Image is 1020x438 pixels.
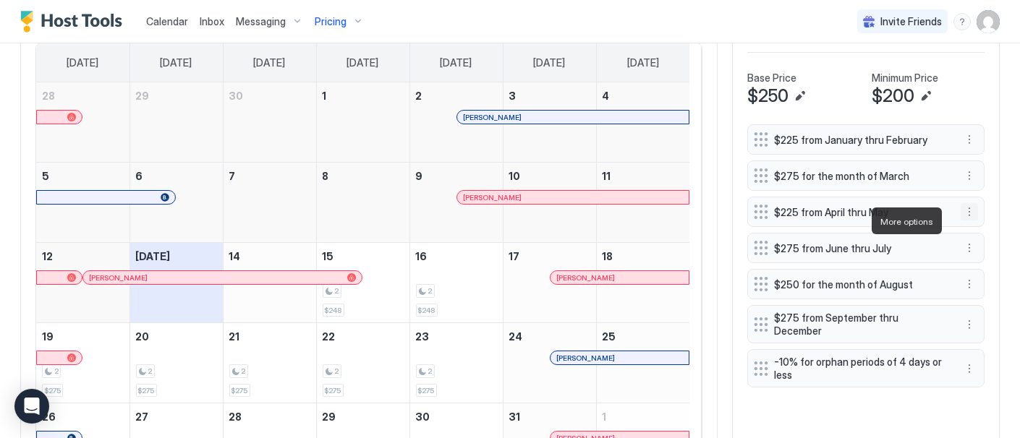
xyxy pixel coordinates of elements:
div: $275 from September thru December menu [747,305,985,343]
span: 18 [603,250,613,262]
td: October 7, 2025 [223,163,316,243]
span: 28 [42,90,55,102]
span: 24 [509,330,523,343]
span: 8 [323,170,329,182]
span: 31 [509,411,521,423]
span: 29 [136,90,150,102]
a: Wednesday [333,43,394,82]
span: [DATE] [347,56,379,69]
td: October 22, 2025 [316,323,409,403]
div: [PERSON_NAME] [556,273,683,283]
a: October 4, 2025 [597,82,690,109]
span: 15 [323,250,334,262]
a: October 26, 2025 [36,403,129,430]
span: [PERSON_NAME] [556,273,615,283]
span: 23 [416,330,430,343]
button: Edit [791,87,809,105]
a: October 23, 2025 [410,323,503,350]
span: 17 [509,250,520,262]
span: 4 [603,90,610,102]
span: -10% for orphan periods of 4 days or less [774,356,946,381]
span: $275 [231,386,248,395]
a: September 29, 2025 [130,82,223,109]
span: 30 [416,411,430,423]
button: More options [961,316,978,333]
a: November 1, 2025 [597,403,690,430]
td: October 23, 2025 [409,323,503,403]
span: $250 for the month of August [774,278,946,291]
span: 7 [229,170,236,182]
a: October 28, 2025 [224,403,316,430]
a: October 14, 2025 [224,243,316,270]
td: October 4, 2025 [596,82,689,163]
a: Friday [519,43,580,82]
span: $200 [872,85,914,107]
span: $248 [325,306,342,315]
a: October 2, 2025 [410,82,503,109]
td: October 9, 2025 [409,163,503,243]
td: October 5, 2025 [36,163,129,243]
a: October 31, 2025 [503,403,596,430]
a: October 8, 2025 [317,163,409,189]
a: October 13, 2025 [130,243,223,270]
a: October 27, 2025 [130,403,223,430]
span: Messaging [236,15,286,28]
a: Sunday [52,43,113,82]
td: October 15, 2025 [316,243,409,323]
span: 2 [242,366,246,376]
a: October 12, 2025 [36,243,129,270]
span: 16 [416,250,428,262]
a: October 6, 2025 [130,163,223,189]
span: Pricing [315,15,347,28]
td: October 21, 2025 [223,323,316,403]
div: $275 from June thru July menu [747,233,985,263]
td: October 11, 2025 [596,163,689,243]
span: Calendar [146,15,188,27]
a: October 16, 2025 [410,243,503,270]
span: More options [880,216,933,227]
div: [PERSON_NAME] [89,273,356,283]
td: October 10, 2025 [503,163,596,243]
a: October 24, 2025 [503,323,596,350]
div: $225 from January thru February menu [747,124,985,155]
td: October 25, 2025 [596,323,689,403]
span: Inbox [200,15,224,27]
span: $248 [418,306,435,315]
span: $275 [325,386,341,395]
a: October 22, 2025 [317,323,409,350]
span: [PERSON_NAME] [556,353,615,363]
a: October 15, 2025 [317,243,409,270]
td: October 3, 2025 [503,82,596,163]
a: October 9, 2025 [410,163,503,189]
span: 27 [136,411,149,423]
a: Thursday [426,43,487,82]
div: -10% for orphan periods of 4 days or less menu [747,349,985,387]
td: September 28, 2025 [36,82,129,163]
span: [DATE] [136,250,171,262]
span: $275 [138,386,155,395]
span: 1 [603,411,607,423]
a: Saturday [613,43,673,82]
div: menu [961,239,978,257]
td: October 16, 2025 [409,243,503,323]
span: 19 [42,330,54,343]
div: menu [961,131,978,148]
a: Inbox [200,14,224,29]
span: [PERSON_NAME] [89,273,148,283]
span: 12 [42,250,53,262]
span: 2 [428,286,433,296]
a: October 19, 2025 [36,323,129,350]
span: [PERSON_NAME] [463,113,522,122]
a: September 28, 2025 [36,82,129,109]
span: 11 [603,170,611,182]
button: More options [961,131,978,148]
div: menu [961,275,978,293]
div: User profile [977,10,1000,33]
td: October 6, 2025 [129,163,223,243]
a: September 30, 2025 [224,82,316,109]
button: More options [961,275,978,293]
span: 29 [323,411,336,423]
span: 2 [54,366,59,376]
span: 30 [229,90,244,102]
span: 2 [416,90,422,102]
